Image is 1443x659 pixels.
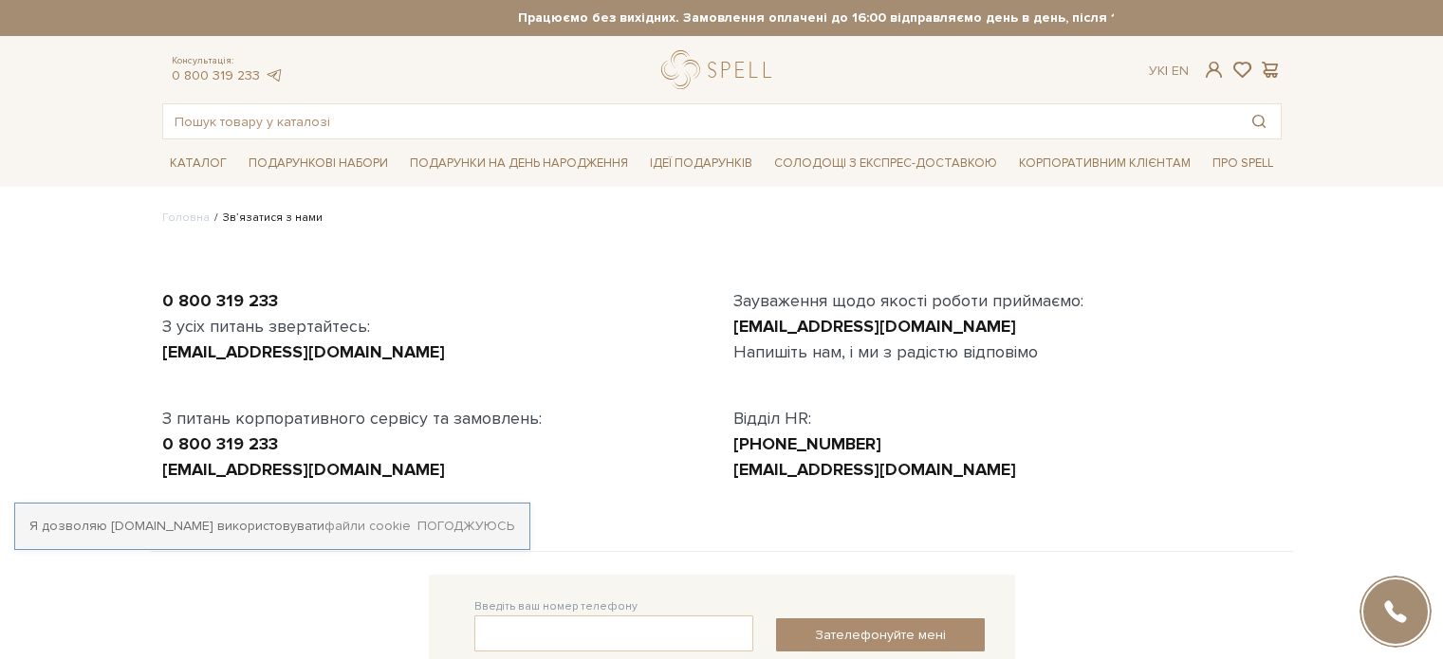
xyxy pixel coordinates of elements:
a: [EMAIL_ADDRESS][DOMAIN_NAME] [162,459,445,480]
a: [EMAIL_ADDRESS][DOMAIN_NAME] [733,316,1016,337]
span: Подарунки на День народження [402,149,636,178]
a: Погоджуюсь [417,518,514,535]
a: En [1172,63,1189,79]
input: Пошук товару у каталозі [163,104,1237,138]
a: logo [661,50,780,89]
label: Введіть ваш номер телефону [474,598,638,615]
a: Солодощі з експрес-доставкою [767,147,1005,179]
a: 0 800 319 233 [162,290,278,311]
a: Корпоративним клієнтам [1011,147,1198,179]
span: Ідеї подарунків [642,149,760,178]
button: Зателефонуйте мені [776,618,985,651]
a: файли cookie [324,518,411,534]
div: Зауваження щодо якості роботи приймаємо: Напишіть нам, і ми з радістю відповімо Відділ HR: [722,288,1293,483]
span: | [1165,63,1168,79]
span: Консультація: [172,55,284,67]
button: Пошук товару у каталозі [1237,104,1281,138]
a: 0 800 319 233 [162,433,278,454]
span: Про Spell [1205,149,1281,178]
a: Головна [162,211,210,225]
li: Зв’язатися з нами [210,210,323,227]
a: telegram [265,67,284,83]
span: Подарункові набори [241,149,396,178]
a: [EMAIL_ADDRESS][DOMAIN_NAME] [733,459,1016,480]
span: Каталог [162,149,234,178]
a: 0 800 319 233 [172,67,260,83]
div: Я дозволяю [DOMAIN_NAME] використовувати [15,518,529,535]
div: З усіх питань звертайтесь: З питань корпоративного сервісу та замовлень: [151,288,722,483]
div: Ук [1149,63,1189,80]
a: [EMAIL_ADDRESS][DOMAIN_NAME] [162,341,445,362]
a: [PHONE_NUMBER] [733,433,881,454]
